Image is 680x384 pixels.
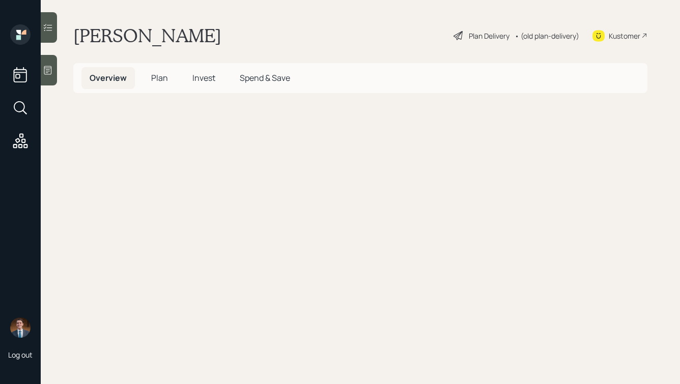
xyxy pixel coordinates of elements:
[151,72,168,83] span: Plan
[609,31,640,41] div: Kustomer
[240,72,290,83] span: Spend & Save
[90,72,127,83] span: Overview
[73,24,221,47] h1: [PERSON_NAME]
[515,31,579,41] div: • (old plan-delivery)
[469,31,509,41] div: Plan Delivery
[192,72,215,83] span: Invest
[8,350,33,360] div: Log out
[10,317,31,338] img: hunter_neumayer.jpg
